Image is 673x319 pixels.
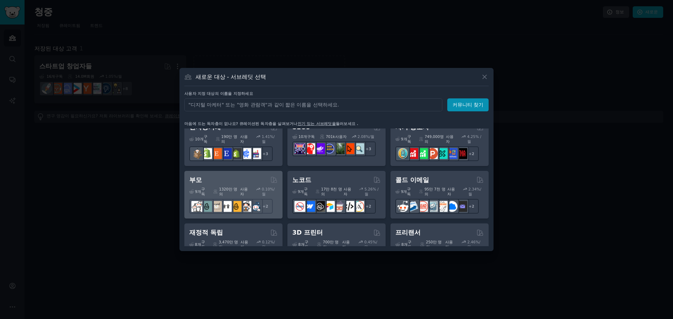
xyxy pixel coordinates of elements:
img: 자기 홍보 [417,148,428,159]
font: 9 [298,189,300,194]
font: 2 [266,204,268,208]
font: 2 [472,204,474,208]
font: 개 [200,137,204,141]
img: 테크 SEO [304,143,315,154]
font: 1320만 명의 [219,187,237,196]
font: 8 [298,242,301,247]
font: 10 [299,134,303,139]
img: b2b_세일즈 [437,201,448,212]
img: 엣시 [211,148,222,159]
font: 새로운 대상 - 서브레딧 선택 [196,74,266,80]
font: 749,000명의 [424,134,443,144]
font: 701k [326,134,335,139]
font: 0.10 [262,187,270,191]
img: 알파앤베타유저 [437,148,448,159]
font: 구독 [201,240,205,249]
img: 아달로 [353,201,364,212]
img: 노코드SaaS [314,201,325,212]
input: "디지털 마케터" 또는 "영화 관람객"과 같이 짧은 이름을 선택하세요. [184,98,442,111]
font: + [263,152,266,156]
img: 웹플로우 [304,201,315,212]
img: 아빠 [191,201,202,212]
font: 콜드 이메일 [395,176,429,183]
font: 개 [300,189,304,194]
font: 8 [401,242,404,247]
font: % /월 [467,134,481,144]
font: 5.26 [365,187,373,191]
font: 사용자 [335,134,347,139]
font: 개 [197,242,201,247]
font: 17만 8천 명의 [321,187,342,196]
font: 9 [401,189,403,194]
font: 사용자 [446,134,454,144]
img: 베타테스트 [447,148,457,159]
img: 로컬 SEO [334,143,345,154]
font: 2.46 [467,240,475,244]
font: 프리랜서 [395,229,421,236]
font: 2.34 [468,187,476,191]
font: 커뮤니티 찾기 [453,102,483,108]
font: 사용자 [240,187,248,196]
img: 쇼피파이 [201,148,212,159]
img: B2BSaaS [447,201,457,212]
img: Google 검색 콘솔 [344,143,354,154]
font: 사용자 [342,240,350,249]
font: 190만 명의 [221,134,237,144]
font: 개 [197,189,201,194]
img: 노코드무브먼트 [344,201,354,212]
img: 리드 제네레이션 [417,201,428,212]
font: 마음에 드는 독자층이 없나요? 큐레이션된 독자층을 살펴보거나 [184,122,298,126]
font: 사용자 [240,240,248,249]
font: 인기 있는 서브레딧을 [298,122,336,126]
img: 매상 [397,201,408,212]
font: 구독 [307,134,315,139]
font: 구독 [408,240,412,249]
font: 9 [401,137,403,141]
font: %/월 [262,134,275,144]
font: 4.25 [467,134,475,139]
img: 부모 [250,201,261,212]
font: 2.08 [358,134,366,139]
font: 3,470만 명의 [219,240,238,249]
font: + [263,204,266,208]
img: 콜드이메일 [427,201,438,212]
img: 노코드로우코드 [334,201,345,212]
font: 사용자 [240,134,248,144]
font: 1.41 [262,134,270,139]
font: 사용자 지정 대상의 이름을 지정하세요 [184,91,253,96]
img: SEO_디지털_마케팅 [294,143,305,154]
img: 이메일아웃리치 [456,201,467,212]
img: 드롭십 [191,148,202,159]
font: 구독 [204,134,208,144]
font: 개 [303,134,307,139]
font: 개 [301,242,305,247]
img: 더_SEO [353,143,364,154]
font: 0.45 [364,240,372,244]
font: 0.12 [262,240,270,244]
font: 구독 [304,187,308,196]
img: 제품 헌터스 [427,148,438,159]
img: Etsy셀러 [221,148,232,159]
font: + [366,204,369,208]
font: 2 [369,204,371,208]
font: 구독 [407,134,411,144]
font: 9 [195,189,197,194]
img: 전자상거래마케팅 [240,148,251,159]
font: 개 [404,242,408,247]
font: 250만 명의 [426,240,442,249]
font: %/월 [366,134,374,139]
font: 둘러보세요 . [336,122,358,126]
button: 커뮤니티 찾기 [447,98,489,111]
font: 사용자 [447,187,455,196]
img: 테스트마이앱 [456,148,467,159]
font: 95만 7천 명의 [424,187,446,196]
font: + [366,147,369,151]
img: 서성장 [314,143,325,154]
font: + [469,204,472,208]
img: 신규 부모 [231,201,242,212]
img: SEO 사례 [324,143,335,154]
font: 구독 [305,240,308,249]
font: 사용자 [445,240,453,249]
font: 개 [403,137,407,141]
font: 3D 프린터 [292,229,323,236]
